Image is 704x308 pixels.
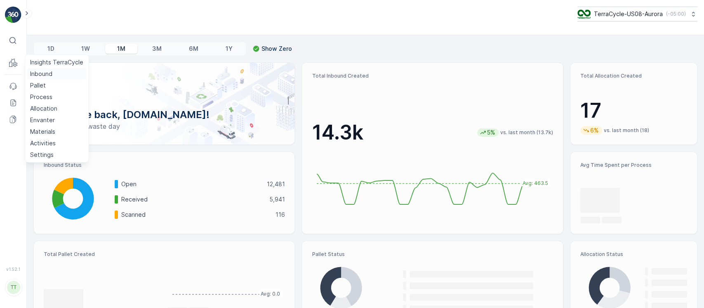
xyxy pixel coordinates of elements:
[312,251,553,258] p: Pallet Status
[47,45,54,53] p: 1D
[312,120,363,145] p: 14.3k
[666,11,686,17] p: ( -05:00 )
[580,251,687,258] p: Allocation Status
[580,73,687,79] p: Total Allocation Created
[580,98,687,123] p: 17
[577,7,697,21] button: TerraCycle-US08-Aurora(-05:00)
[44,251,161,258] p: Total Pallet Created
[7,281,20,294] div: TT
[275,211,285,219] p: 116
[117,45,125,53] p: 1M
[312,73,553,79] p: Total Inbound Created
[152,45,162,53] p: 3M
[266,180,285,188] p: 12,481
[5,273,21,301] button: TT
[47,121,281,131] p: Have a zero-waste day
[47,108,281,121] p: Welcome back, [DOMAIN_NAME]!
[121,211,270,219] p: Scanned
[81,45,90,53] p: 1W
[604,127,649,134] p: vs. last month (18)
[121,195,264,204] p: Received
[225,45,232,53] p: 1Y
[189,45,198,53] p: 6M
[5,267,21,272] span: v 1.52.1
[580,162,687,168] p: Avg Time Spent per Process
[500,129,553,136] p: vs. last month (13.7k)
[577,9,591,19] img: image_ci7OI47.png
[121,180,261,188] p: Open
[44,162,285,168] p: Inbound Status
[589,126,600,135] p: 6%
[5,7,21,23] img: logo
[486,128,496,137] p: 5%
[594,10,663,18] p: TerraCycle-US08-Aurora
[269,195,285,204] p: 5,941
[261,45,292,53] p: Show Zero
